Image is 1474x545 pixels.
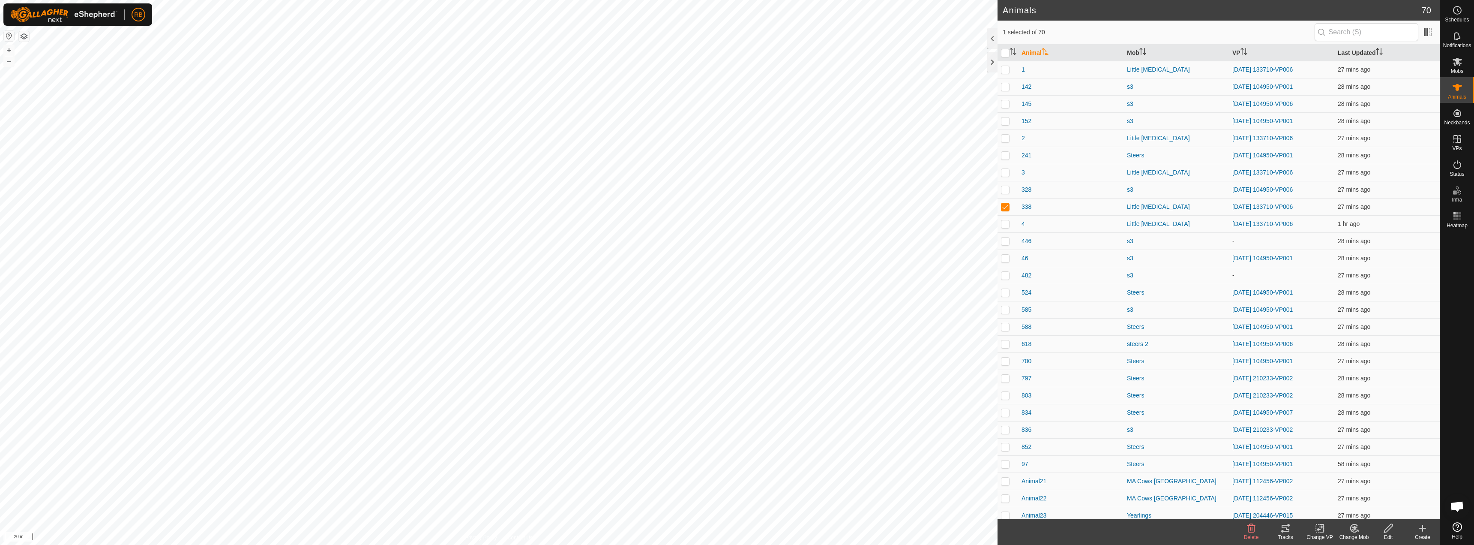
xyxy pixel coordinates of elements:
[1315,23,1418,41] input: Search (S)
[1232,255,1293,262] a: [DATE] 104950-VP001
[1232,186,1293,193] a: [DATE] 104950-VP006
[1444,120,1470,125] span: Neckbands
[1127,322,1225,331] div: Steers
[1127,168,1225,177] div: Little [MEDICAL_DATA]
[1232,306,1293,313] a: [DATE] 104950-VP001
[1447,223,1468,228] span: Heatmap
[1268,533,1303,541] div: Tracks
[1444,494,1470,519] div: Open chat
[1127,340,1225,349] div: steers 2
[1018,45,1123,61] th: Animal
[1338,220,1360,227] span: 9 Oct 2025, 11:34 am
[1232,152,1293,159] a: [DATE] 104950-VP001
[1232,392,1293,399] a: [DATE] 210233-VP002
[1338,512,1370,519] span: 9 Oct 2025, 12:33 pm
[10,7,117,22] img: Gallagher Logo
[1338,152,1370,159] span: 9 Oct 2025, 12:33 pm
[1022,151,1031,160] span: 241
[1022,237,1031,246] span: 446
[1338,392,1370,399] span: 9 Oct 2025, 12:33 pm
[1127,237,1225,246] div: s3
[1127,357,1225,366] div: Steers
[1443,43,1471,48] span: Notifications
[1022,220,1025,229] span: 4
[1127,271,1225,280] div: s3
[1338,426,1370,433] span: 9 Oct 2025, 12:33 pm
[1338,289,1370,296] span: 9 Oct 2025, 12:33 pm
[1232,495,1293,502] a: [DATE] 112456-VP002
[1022,65,1025,74] span: 1
[1022,460,1028,469] span: 97
[1338,186,1370,193] span: 9 Oct 2025, 12:33 pm
[1338,375,1370,382] span: 9 Oct 2025, 12:33 pm
[1042,49,1049,56] p-sorticon: Activate to sort
[1022,374,1031,383] span: 797
[1022,443,1031,452] span: 852
[1127,408,1225,417] div: Steers
[4,31,14,41] button: Reset Map
[1452,197,1462,202] span: Infra
[1022,477,1046,486] span: Animal21
[1338,478,1370,485] span: 9 Oct 2025, 12:34 pm
[1338,358,1370,364] span: 9 Oct 2025, 12:33 pm
[1338,340,1370,347] span: 9 Oct 2025, 12:33 pm
[1127,151,1225,160] div: Steers
[1232,512,1293,519] a: [DATE] 204446-VP015
[1127,443,1225,452] div: Steers
[1022,305,1031,314] span: 585
[4,56,14,66] button: –
[1127,477,1225,486] div: MA Cows [GEOGRAPHIC_DATA]
[1240,49,1247,56] p-sorticon: Activate to sort
[1338,135,1370,142] span: 9 Oct 2025, 12:34 pm
[1127,202,1225,211] div: Little [MEDICAL_DATA]
[19,31,29,42] button: Map Layers
[1232,289,1293,296] a: [DATE] 104950-VP001
[1232,135,1293,142] a: [DATE] 133710-VP006
[1127,117,1225,126] div: s3
[1127,254,1225,263] div: s3
[1127,391,1225,400] div: Steers
[134,10,142,19] span: RB
[1022,254,1028,263] span: 46
[1338,66,1370,73] span: 9 Oct 2025, 12:34 pm
[1022,99,1031,108] span: 145
[1127,425,1225,434] div: s3
[1338,443,1370,450] span: 9 Oct 2025, 12:33 pm
[1123,45,1229,61] th: Mob
[1022,271,1031,280] span: 482
[1232,358,1293,364] a: [DATE] 104950-VP001
[1338,272,1370,279] span: 9 Oct 2025, 12:33 pm
[1422,4,1431,17] span: 70
[1452,534,1462,539] span: Help
[1338,323,1370,330] span: 9 Oct 2025, 12:33 pm
[1232,375,1293,382] a: [DATE] 210233-VP002
[1232,340,1293,347] a: [DATE] 104950-VP006
[1232,220,1293,227] a: [DATE] 133710-VP006
[1445,17,1469,22] span: Schedules
[1338,306,1370,313] span: 9 Oct 2025, 12:33 pm
[1232,272,1234,279] app-display-virtual-paddock-transition: -
[1244,534,1259,540] span: Delete
[1127,511,1225,520] div: Yearlings
[1127,494,1225,503] div: MA Cows [GEOGRAPHIC_DATA]
[1452,146,1462,151] span: VPs
[1022,202,1031,211] span: 338
[1010,49,1016,56] p-sorticon: Activate to sort
[1232,169,1293,176] a: [DATE] 133710-VP006
[1229,45,1334,61] th: VP
[1338,409,1370,416] span: 9 Oct 2025, 12:33 pm
[1022,425,1031,434] span: 836
[1371,533,1405,541] div: Edit
[1338,169,1370,176] span: 9 Oct 2025, 12:34 pm
[1232,100,1293,107] a: [DATE] 104950-VP006
[1338,461,1370,467] span: 9 Oct 2025, 12:03 pm
[1338,117,1370,124] span: 9 Oct 2025, 12:33 pm
[1448,94,1466,99] span: Animals
[4,45,14,55] button: +
[1127,185,1225,194] div: s3
[1022,322,1031,331] span: 588
[1003,5,1422,15] h2: Animals
[1022,511,1046,520] span: Animal23
[1127,99,1225,108] div: s3
[1232,117,1293,124] a: [DATE] 104950-VP001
